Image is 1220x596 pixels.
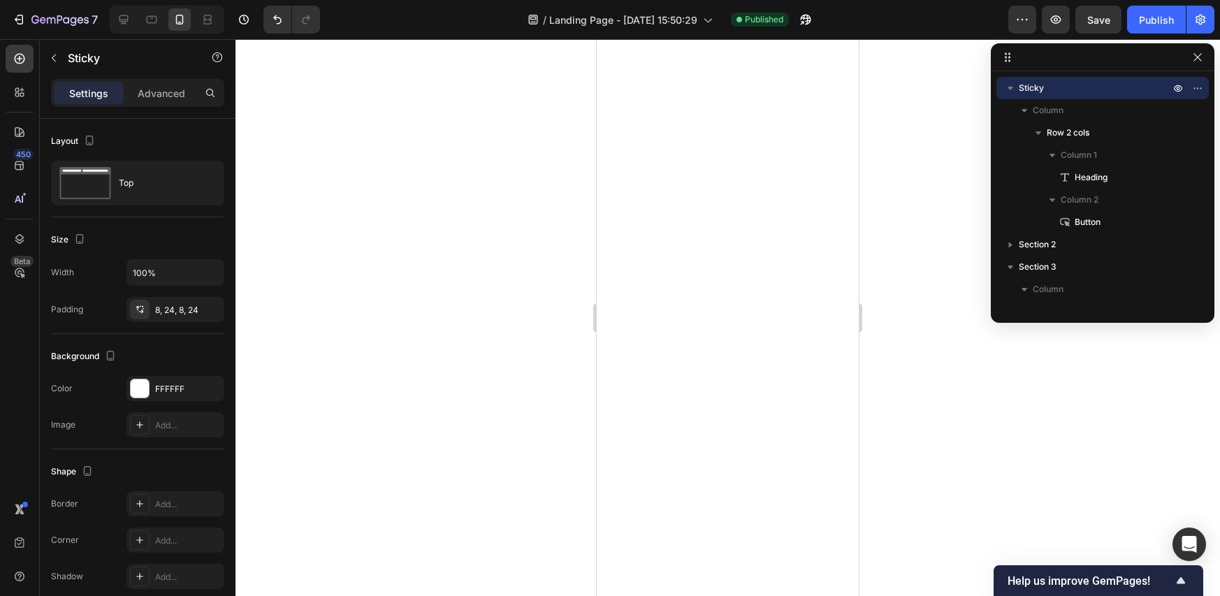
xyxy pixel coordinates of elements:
[1033,103,1063,117] span: Column
[155,498,221,511] div: Add...
[51,419,75,431] div: Image
[51,497,78,510] div: Border
[1019,260,1056,274] span: Section 3
[1047,126,1089,140] span: Row 2 cols
[155,535,221,547] div: Add...
[51,382,73,395] div: Color
[543,13,546,27] span: /
[549,13,697,27] span: Landing Page - [DATE] 15:50:29
[6,6,104,34] button: 7
[127,260,224,285] input: Auto
[1075,170,1108,184] span: Heading
[155,304,221,317] div: 8, 24, 8, 24
[10,256,34,267] div: Beta
[1019,238,1056,252] span: Section 2
[51,132,98,151] div: Layout
[597,39,859,596] iframe: Design area
[68,50,187,66] p: Sticky
[51,463,96,481] div: Shape
[51,570,83,583] div: Shadow
[51,303,83,316] div: Padding
[1008,572,1189,589] button: Show survey - Help us improve GemPages!
[92,11,98,28] p: 7
[1008,574,1172,588] span: Help us improve GemPages!
[1033,282,1063,296] span: Column
[51,231,88,249] div: Size
[1075,215,1101,229] span: Button
[13,149,34,160] div: 450
[1075,6,1121,34] button: Save
[119,167,204,199] div: Top
[51,347,119,366] div: Background
[1061,148,1097,162] span: Column 1
[745,13,783,26] span: Published
[263,6,320,34] div: Undo/Redo
[51,534,79,546] div: Corner
[69,86,108,101] p: Settings
[1019,81,1044,95] span: Sticky
[1061,193,1098,207] span: Column 2
[51,266,74,279] div: Width
[1087,14,1110,26] span: Save
[1172,528,1206,561] div: Open Intercom Messenger
[155,419,221,432] div: Add...
[138,86,185,101] p: Advanced
[1127,6,1186,34] button: Publish
[1047,305,1089,319] span: Row 2 cols
[1139,13,1174,27] div: Publish
[155,383,221,395] div: FFFFFF
[155,571,221,583] div: Add...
